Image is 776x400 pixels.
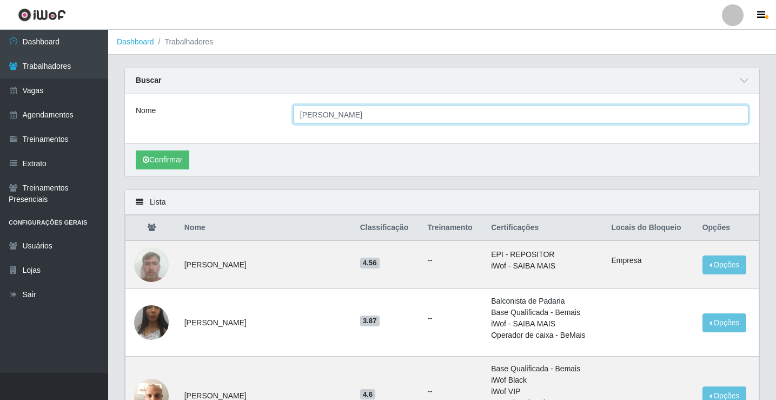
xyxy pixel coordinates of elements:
ul: -- [427,255,478,266]
th: Treinamento [421,215,485,241]
li: Base Qualificada - Bemais [491,307,598,318]
li: Trabalhadores [154,36,214,48]
li: Base Qualificada - Bemais [491,363,598,375]
li: Empresa [611,255,689,266]
li: Operador de caixa - BeMais [491,330,598,341]
li: iWof VIP [491,386,598,397]
a: Dashboard [117,37,154,46]
label: Nome [136,105,156,116]
th: Locais do Bloqueio [605,215,695,241]
span: 3.87 [360,316,380,326]
button: Confirmar [136,150,189,169]
li: iWof - SAIBA MAIS [491,318,598,330]
ul: -- [427,386,478,397]
th: Certificações [485,215,605,241]
img: 1744904636352.jpeg [134,241,169,287]
button: Opções [702,313,747,332]
nav: breadcrumb [108,30,776,55]
img: 1703145599560.jpeg [134,284,169,361]
div: Lista [125,190,759,215]
strong: Buscar [136,76,161,84]
li: EPI - REPOSITOR [491,249,598,260]
input: Digite o Nome... [293,105,748,124]
td: [PERSON_NAME] [178,240,354,289]
span: 4.6 [360,389,376,400]
th: Classificação [354,215,421,241]
th: Opções [696,215,759,241]
td: [PERSON_NAME] [178,289,354,357]
span: 4.56 [360,258,380,268]
li: Balconista de Padaria [491,296,598,307]
button: Opções [702,255,747,274]
li: iWof - SAIBA MAIS [491,260,598,272]
img: CoreUI Logo [18,8,66,22]
ul: -- [427,313,478,324]
th: Nome [178,215,354,241]
li: iWof Black [491,375,598,386]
